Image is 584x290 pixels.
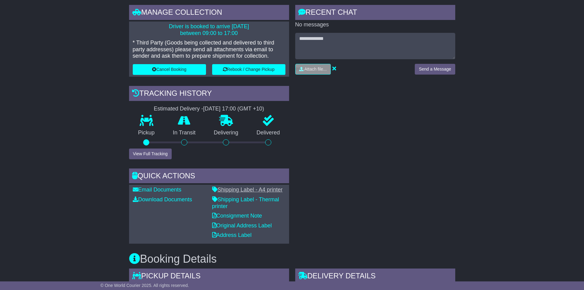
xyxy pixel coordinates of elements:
div: [DATE] 17:00 (GMT +10) [203,106,264,112]
p: Delivered [247,130,289,136]
div: Tracking history [129,86,289,102]
button: Send a Message [415,64,455,75]
div: Estimated Delivery - [129,106,289,112]
p: Driver is booked to arrive [DATE] between 09:00 to 17:00 [133,23,285,37]
div: Manage collection [129,5,289,21]
div: Quick Actions [129,168,289,185]
h3: Booking Details [129,253,455,265]
a: Download Documents [133,196,192,203]
button: Cancel Booking [133,64,206,75]
span: © One World Courier 2025. All rights reserved. [101,283,189,288]
div: Delivery Details [295,269,455,285]
div: Pickup Details [129,269,289,285]
a: Shipping Label - Thermal printer [212,196,279,209]
a: Original Address Label [212,222,272,229]
div: RECENT CHAT [295,5,455,21]
a: Consignment Note [212,213,262,219]
p: In Transit [164,130,205,136]
button: Rebook / Change Pickup [212,64,285,75]
button: View Full Tracking [129,149,172,159]
a: Email Documents [133,187,181,193]
p: * Third Party (Goods being collected and delivered to third party addresses) please send all atta... [133,40,285,60]
a: Address Label [212,232,252,238]
p: Pickup [129,130,164,136]
p: Delivering [205,130,248,136]
p: No messages [295,21,455,28]
a: Shipping Label - A4 printer [212,187,283,193]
